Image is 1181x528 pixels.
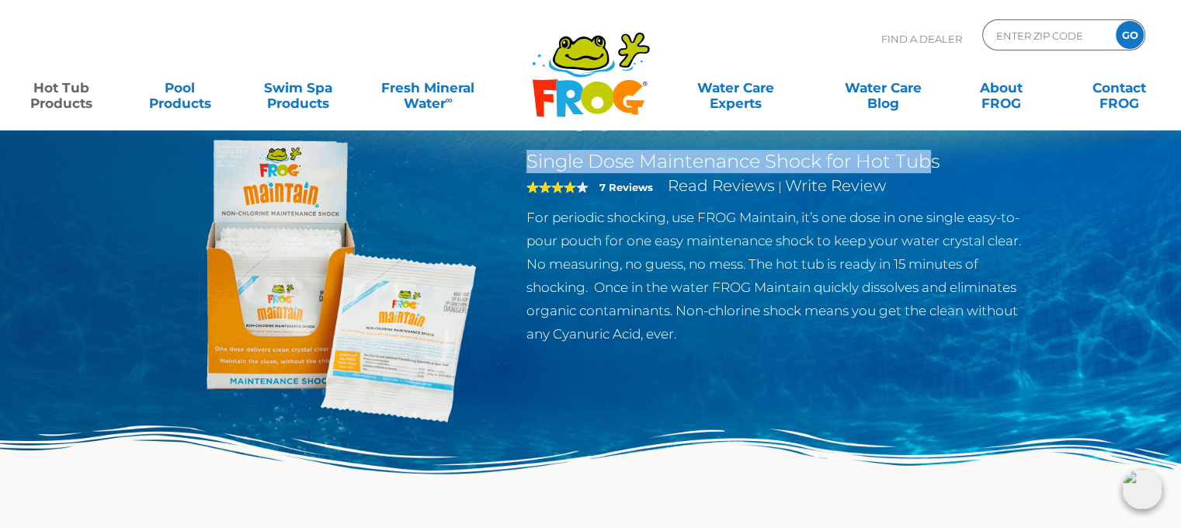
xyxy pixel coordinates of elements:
p: Find A Dealer [881,19,962,58]
sup: ∞ [445,94,452,106]
a: Water CareExperts [661,72,811,103]
a: PoolProducts [134,72,225,103]
a: Fresh MineralWater∞ [370,72,485,103]
a: Read Reviews [668,176,775,195]
input: GO [1116,21,1144,49]
input: Zip Code Form [995,24,1099,47]
a: Write Review [785,176,886,195]
img: openIcon [1122,469,1162,509]
a: Swim SpaProducts [252,72,344,103]
a: Hot TubProducts [16,72,107,103]
span: | [778,179,782,194]
strong: 7 Reviews [599,181,653,193]
a: Water CareBlog [837,72,929,103]
a: AboutFROG [955,72,1047,103]
span: 4 [526,181,576,193]
a: ContactFROG [1074,72,1165,103]
h2: Single Dose Maintenance Shock for Hot Tubs [526,150,1033,173]
p: For periodic shocking, use FROG Maintain, it’s one dose in one single easy-to-pour pouch for one ... [526,206,1033,346]
img: Frog_Maintain_Hero-2-v2.png [148,102,504,458]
